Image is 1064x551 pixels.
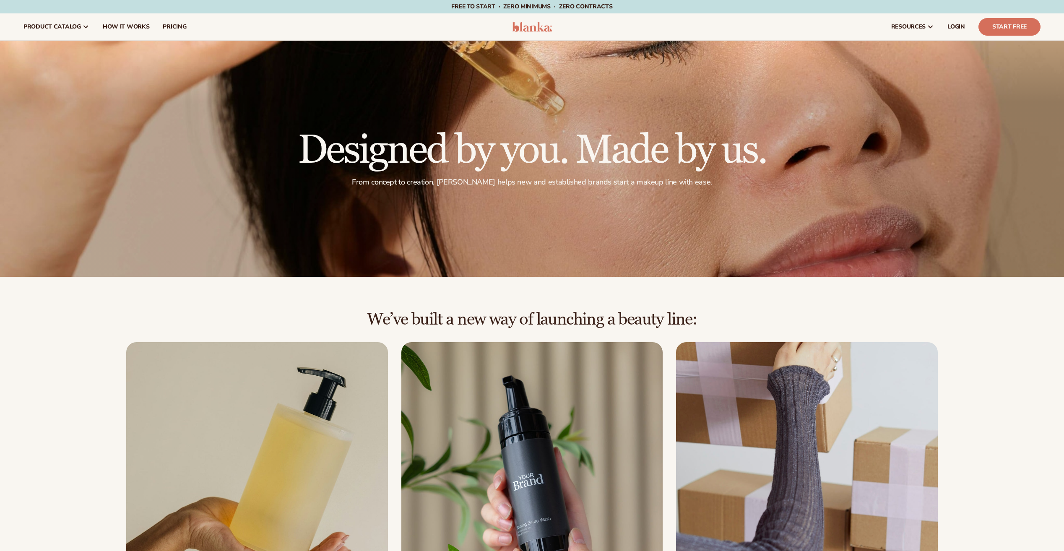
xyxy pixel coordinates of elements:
[884,13,941,40] a: resources
[941,13,972,40] a: LOGIN
[298,130,766,171] h1: Designed by you. Made by us.
[103,23,150,30] span: How It Works
[163,23,186,30] span: pricing
[978,18,1041,36] a: Start Free
[891,23,926,30] span: resources
[947,23,965,30] span: LOGIN
[156,13,193,40] a: pricing
[17,13,96,40] a: product catalog
[23,23,81,30] span: product catalog
[451,3,612,10] span: Free to start · ZERO minimums · ZERO contracts
[96,13,156,40] a: How It Works
[298,177,766,187] p: From concept to creation, [PERSON_NAME] helps new and established brands start a makeup line with...
[23,310,1041,329] h2: We’ve built a new way of launching a beauty line:
[512,22,552,32] img: logo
